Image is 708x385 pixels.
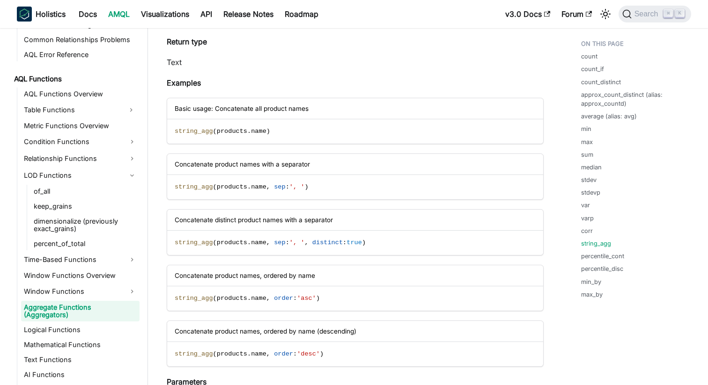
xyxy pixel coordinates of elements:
[266,183,270,190] span: ,
[251,239,266,246] span: name
[581,90,686,108] a: approx_count_distinct (alias: approx_countd)
[217,350,247,357] span: products
[21,353,140,366] a: Text Functions
[17,7,32,22] img: Holistics
[581,78,621,87] a: count_distinct
[581,138,593,146] a: max
[213,350,217,357] span: (
[266,239,270,246] span: ,
[664,9,673,18] kbd: ⌘
[362,239,366,246] span: )
[167,321,543,342] div: Concatenate product names, ordered by name (descending)
[175,128,213,135] span: string_agg
[293,350,297,357] span: :
[11,73,140,86] a: AQL Functions
[247,295,251,302] span: .
[304,183,308,190] span: )
[21,134,140,149] a: Condition Functions
[21,269,140,282] a: Window Functions Overview
[274,350,293,357] span: order
[581,201,590,210] a: var
[581,239,611,248] a: string_agg
[175,183,213,190] span: string_agg
[289,183,305,190] span: ', '
[297,350,320,357] span: 'desc'
[7,28,148,385] nav: Docs sidebar
[297,295,316,302] span: 'asc'
[217,239,247,246] span: products
[675,9,685,18] kbd: K
[31,185,140,198] a: of_all
[175,350,213,357] span: string_agg
[286,183,289,190] span: :
[21,323,140,336] a: Logical Functions
[21,87,140,101] a: AQL Functions Overview
[17,7,66,22] a: HolisticsHolistics
[581,277,601,286] a: min_by
[167,57,544,68] p: Text
[598,7,613,22] button: Switch between dark and light mode (currently light mode)
[581,175,597,184] a: stdev
[36,8,66,20] b: Holistics
[21,168,140,183] a: LOD Functions
[286,239,289,246] span: :
[251,183,266,190] span: name
[217,295,247,302] span: products
[213,128,217,135] span: (
[73,7,103,22] a: Docs
[167,37,207,46] strong: Return type
[247,239,251,246] span: .
[581,264,623,273] a: percentile_disc
[175,295,213,302] span: string_agg
[632,10,664,18] span: Search
[581,52,597,61] a: count
[135,7,195,22] a: Visualizations
[581,214,594,223] a: varp
[274,239,285,246] span: sep
[251,128,266,135] span: name
[175,239,213,246] span: string_agg
[320,350,324,357] span: )
[581,112,637,121] a: average (alias: avg)
[213,295,217,302] span: (
[21,102,123,117] a: Table Functions
[21,252,140,267] a: Time-Based Functions
[500,7,556,22] a: v3.0 Docs
[247,350,251,357] span: .
[274,295,293,302] span: order
[213,183,217,190] span: (
[581,226,593,235] a: corr
[581,65,604,73] a: count_if
[247,128,251,135] span: .
[266,128,270,135] span: )
[347,239,362,246] span: true
[266,350,270,357] span: ,
[312,239,343,246] span: distinct
[266,295,270,302] span: ,
[581,163,602,172] a: median
[21,284,140,299] a: Window Functions
[167,154,543,175] div: Concatenate product names with a separator
[217,128,247,135] span: products
[167,98,543,119] div: Basic usage: Concatenate all product names
[31,215,140,235] a: dimensionalize (previously exact_grains)
[581,188,600,197] a: stdevp
[343,239,347,246] span: :
[251,350,266,357] span: name
[581,150,593,159] a: sum
[247,183,251,190] span: .
[21,368,140,381] a: AI Functions
[167,78,201,87] strong: Examples
[103,7,135,22] a: AMQL
[21,33,140,46] a: Common Relationships Problems
[316,295,320,302] span: )
[581,124,591,133] a: min
[123,102,140,117] button: Expand sidebar category 'Table Functions'
[21,301,140,321] a: Aggregate Functions (Aggregators)
[167,210,543,231] div: Concatenate distinct product names with a separator
[31,237,140,250] a: percent_of_total
[21,338,140,351] a: Mathematical Functions
[251,295,266,302] span: name
[213,239,217,246] span: (
[21,48,140,61] a: AQL Error Reference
